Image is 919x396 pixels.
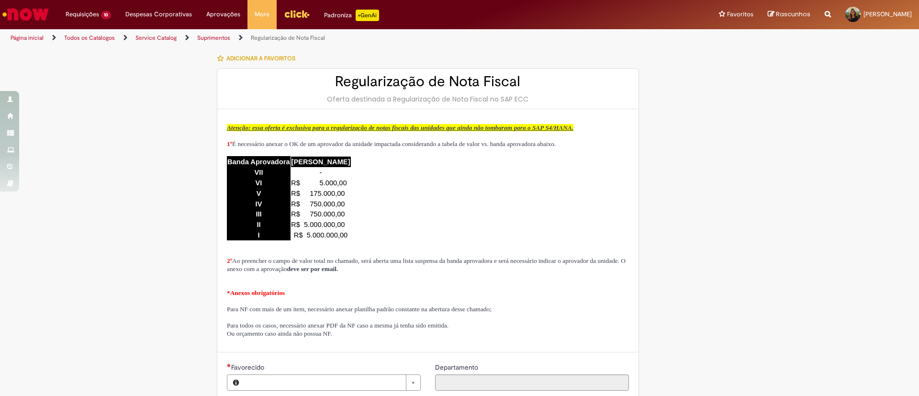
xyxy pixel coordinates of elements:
[291,219,351,230] td: R$ 5.000.000,00
[227,209,291,219] td: III
[227,199,291,209] td: IV
[863,10,912,18] span: [PERSON_NAME]
[435,374,629,391] input: Departamento
[125,10,192,19] span: Despesas Corporativas
[11,34,44,42] a: Página inicial
[727,10,753,19] span: Favoritos
[101,11,111,19] span: 10
[291,178,351,188] td: R$ 5.000,00
[227,230,291,240] td: I
[291,199,351,209] td: R$ 750.000,00
[227,156,291,167] td: Banda Aprovadora
[227,305,492,313] span: Para NF com mais de um item, necessário anexar planilha padrão constante na abertura desse chamado;
[227,167,291,178] td: VII
[776,10,810,19] span: Rascunhos
[227,363,231,367] span: Necessários
[227,289,285,296] span: *Anexos obrigatórios
[287,265,338,272] strong: deve ser por email.
[291,167,351,178] td: -
[227,322,448,329] span: Para todos os casos, necessário anexar PDF da NF caso a mesma já tenha sido emitida.
[356,10,379,21] p: +GenAi
[135,34,177,42] a: Service Catalog
[227,257,232,264] span: 2º
[291,188,351,199] td: R$ 175.000,00
[227,140,556,147] span: É necessário anexar o OK de um aprovador da unidade impactada considerando a tabela de valor vs. ...
[197,34,230,42] a: Suprimentos
[227,94,629,104] div: Oferta destinada a Regularização de Nota Fiscal no SAP ECC
[284,7,310,21] img: click_logo_yellow_360x200.png
[435,363,480,372] span: Somente leitura - Departamento
[226,55,295,62] span: Adicionar a Favoritos
[227,178,291,188] td: VI
[227,188,291,199] td: V
[227,375,245,390] button: Favorecido, Visualizar este registro
[206,10,240,19] span: Aprovações
[227,219,291,230] td: II
[255,10,269,19] span: More
[217,48,301,68] button: Adicionar a Favoritos
[227,330,332,337] span: Ou orçamento caso ainda não possua NF.
[324,10,379,21] div: Padroniza
[227,124,573,131] span: Atenção: essa oferta é exclusiva para a regularização de notas fiscais das unidades que ainda não...
[435,362,480,372] label: Somente leitura - Departamento
[291,230,351,240] td: R$ 5.000.000,00
[227,257,626,272] span: Ao preencher o campo de valor total no chamado, será aberta uma lista suspensa da banda aprovador...
[291,156,351,167] td: [PERSON_NAME]
[245,375,420,390] a: Limpar campo Favorecido
[291,209,351,219] td: R$ 750.000,00
[64,34,115,42] a: Todos os Catálogos
[227,140,232,147] span: 1º
[7,29,605,47] ul: Trilhas de página
[251,34,325,42] a: Regularização de Nota Fiscal
[66,10,99,19] span: Requisições
[227,74,629,90] h2: Regularização de Nota Fiscal
[1,5,50,24] img: ServiceNow
[768,10,810,19] a: Rascunhos
[231,363,266,372] span: Necessários - Favorecido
